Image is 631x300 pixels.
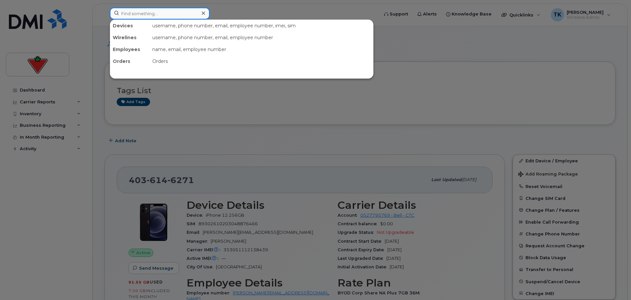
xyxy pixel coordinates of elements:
div: Wirelines [110,32,150,43]
div: Employees [110,43,150,55]
div: Devices [110,20,150,32]
div: Orders [110,55,150,67]
div: Orders [150,55,373,67]
div: username, phone number, email, employee number [150,32,373,43]
div: name, email, employee number [150,43,373,55]
div: username, phone number, email, employee number, imei, sim [150,20,373,32]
